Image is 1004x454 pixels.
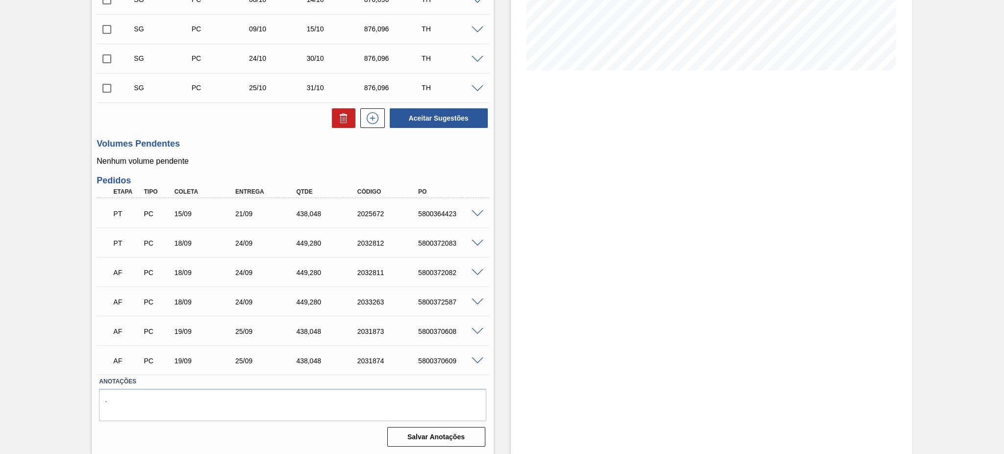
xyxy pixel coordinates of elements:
div: TH [419,84,484,92]
p: PT [113,239,140,247]
div: Pedido de Compra [141,210,173,218]
div: 2032812 [355,239,424,247]
div: Pedido em Trânsito [111,232,143,254]
div: Qtde [294,188,362,195]
textarea: . [99,389,486,421]
button: Salvar Anotações [387,427,485,447]
div: Tipo [141,188,173,195]
p: PT [113,210,140,218]
h3: Pedidos [97,176,488,186]
div: 18/09/2025 [172,269,241,277]
div: Aguardando Faturamento [111,321,143,342]
p: AF [113,298,140,306]
div: 2031874 [355,357,424,365]
p: AF [113,328,140,335]
div: 18/09/2025 [172,298,241,306]
div: Etapa [111,188,143,195]
div: 25/09/2025 [233,328,301,335]
div: 876,096 [362,54,427,62]
label: Anotações [99,375,486,389]
div: 5800372082 [416,269,484,277]
div: 2031873 [355,328,424,335]
div: 19/09/2025 [172,328,241,335]
div: 5800370608 [416,328,484,335]
div: Aguardando Faturamento [111,262,143,283]
div: Pedido em Trânsito [111,203,143,225]
div: 5800364423 [416,210,484,218]
div: 09/10/2025 [247,25,311,33]
p: AF [113,269,140,277]
div: 449,280 [294,298,362,306]
div: Aguardando Faturamento [111,291,143,313]
div: Aguardando Faturamento [111,350,143,372]
div: PO [416,188,484,195]
div: 21/09/2025 [233,210,301,218]
div: 5800372083 [416,239,484,247]
div: Pedido de Compra [189,25,254,33]
div: 31/10/2025 [304,84,369,92]
div: 15/09/2025 [172,210,241,218]
div: 438,048 [294,328,362,335]
p: Nenhum volume pendente [97,157,488,166]
div: Pedido de Compra [141,239,173,247]
div: 5800370609 [416,357,484,365]
div: 30/10/2025 [304,54,369,62]
div: Código [355,188,424,195]
div: Coleta [172,188,241,195]
div: 449,280 [294,239,362,247]
div: 2025672 [355,210,424,218]
div: Pedido de Compra [141,357,173,365]
div: 24/09/2025 [233,269,301,277]
div: 449,280 [294,269,362,277]
div: TH [419,54,484,62]
div: TH [419,25,484,33]
div: Nova sugestão [355,108,385,128]
div: Sugestão Criada [131,25,196,33]
div: 5800372587 [416,298,484,306]
p: AF [113,357,140,365]
div: 24/09/2025 [233,239,301,247]
div: 876,096 [362,25,427,33]
div: Sugestão Criada [131,54,196,62]
div: Pedido de Compra [141,298,173,306]
div: 18/09/2025 [172,239,241,247]
div: Pedido de Compra [141,269,173,277]
div: 438,048 [294,357,362,365]
div: 25/10/2025 [247,84,311,92]
div: Entrega [233,188,301,195]
button: Aceitar Sugestões [390,108,488,128]
div: 876,096 [362,84,427,92]
div: Pedido de Compra [189,54,254,62]
div: Excluir Sugestões [327,108,355,128]
div: 15/10/2025 [304,25,369,33]
div: 25/09/2025 [233,357,301,365]
div: 2032811 [355,269,424,277]
div: 438,048 [294,210,362,218]
div: 2033263 [355,298,424,306]
div: Sugestão Criada [131,84,196,92]
div: 24/10/2025 [247,54,311,62]
div: 19/09/2025 [172,357,241,365]
div: Pedido de Compra [189,84,254,92]
h3: Volumes Pendentes [97,139,488,149]
div: Pedido de Compra [141,328,173,335]
div: 24/09/2025 [233,298,301,306]
div: Aceitar Sugestões [385,107,489,129]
